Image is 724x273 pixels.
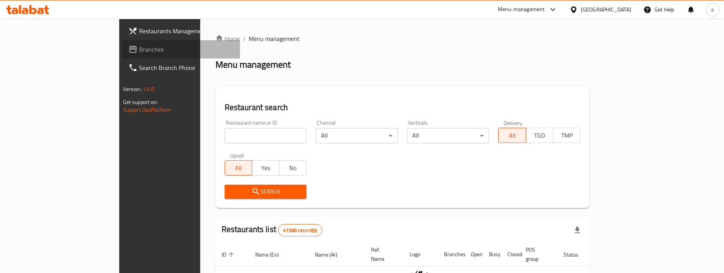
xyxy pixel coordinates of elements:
[122,58,240,77] a: Search Branch Phone
[711,5,714,14] span: a
[316,128,398,143] div: All
[230,153,244,158] label: Upsell
[407,128,489,143] div: All
[139,63,234,72] span: Search Branch Phone
[228,162,249,174] span: All
[143,84,155,94] span: 1.0.0
[255,250,289,259] span: Name (En)
[222,250,236,259] span: ID
[123,84,142,94] span: Version:
[123,105,172,115] a: Support.OpsPlatform
[222,224,322,236] h2: Restaurants list
[498,128,526,143] button: All
[279,227,322,234] span: 41386 record(s)
[231,187,301,197] span: Search
[315,250,347,259] span: Name (Ar)
[139,26,234,36] span: Restaurants Management
[465,243,483,266] th: Open
[526,245,548,263] span: POS group
[553,128,580,143] button: TMP
[252,160,279,175] button: Yes
[225,160,252,175] button: All
[529,130,550,141] span: TGO
[498,5,545,14] div: Menu-management
[122,40,240,58] a: Branches
[215,34,590,43] nav: breadcrumb
[564,250,588,259] span: Status
[279,160,306,175] button: No
[502,130,523,141] span: All
[225,128,307,143] input: Search for restaurant name or ID..
[139,45,234,54] span: Branches
[282,162,303,174] span: No
[371,245,394,263] span: Ref. Name
[403,243,438,266] th: Logo
[225,185,307,199] button: Search
[225,102,581,113] h2: Restaurant search
[483,243,501,266] th: Busy
[123,97,158,107] span: Get support on:
[255,162,276,174] span: Yes
[501,243,520,266] th: Closed
[568,221,586,239] div: Export file
[526,128,553,143] button: TGO
[556,130,577,141] span: TMP
[581,5,631,14] div: [GEOGRAPHIC_DATA]
[249,34,300,43] span: Menu management
[215,58,291,71] h2: Menu management
[438,243,465,266] th: Branches
[122,22,240,40] a: Restaurants Management
[243,34,246,43] li: /
[504,120,523,125] label: Delivery
[278,224,322,236] div: Total records count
